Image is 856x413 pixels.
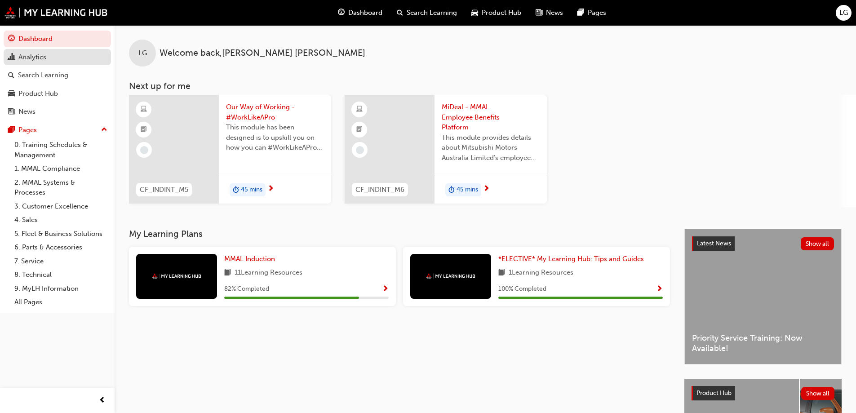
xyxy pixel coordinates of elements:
span: next-icon [267,185,274,193]
button: Show Progress [382,284,389,295]
div: Search Learning [18,70,68,80]
button: Show Progress [656,284,663,295]
span: Our Way of Working - #WorkLikeAPro [226,102,324,122]
a: 0. Training Schedules & Management [11,138,111,162]
span: duration-icon [233,184,239,196]
a: CF_INDINT_M6MiDeal - MMAL Employee Benefits PlatformThis module provides details about Mitsubishi... [345,95,547,204]
a: car-iconProduct Hub [464,4,528,22]
a: MMAL Induction [224,254,279,264]
span: 11 Learning Resources [235,267,302,279]
img: mmal [152,273,201,279]
img: mmal [426,273,475,279]
span: book-icon [224,267,231,279]
span: Show Progress [382,285,389,293]
span: book-icon [498,267,505,279]
span: Search Learning [407,8,457,18]
button: Pages [4,122,111,138]
a: Analytics [4,49,111,66]
span: Welcome back , [PERSON_NAME] [PERSON_NAME] [160,48,365,58]
span: Latest News [697,240,731,247]
a: 7. Service [11,254,111,268]
span: MiDeal - MMAL Employee Benefits Platform [442,102,540,133]
span: car-icon [471,7,478,18]
a: Search Learning [4,67,111,84]
span: learningRecordVerb_NONE-icon [356,146,364,154]
span: LG [839,8,848,18]
a: 8. Technical [11,268,111,282]
button: LG [836,5,852,21]
a: Dashboard [4,31,111,47]
button: Show all [801,237,834,250]
span: MMAL Induction [224,255,275,263]
span: CF_INDINT_M6 [355,185,404,195]
span: This module has been designed is to upskill you on how you can #WorkLikeAPro at Mitsubishi Motors... [226,122,324,153]
a: 9. MyLH Information [11,282,111,296]
span: learningResourceType_ELEARNING-icon [141,104,147,115]
img: mmal [4,7,108,18]
div: Pages [18,125,37,135]
span: Pages [588,8,606,18]
span: Dashboard [348,8,382,18]
a: Product Hub [4,85,111,102]
span: pages-icon [8,126,15,134]
span: news-icon [8,108,15,116]
span: LG [138,48,147,58]
span: *ELECTIVE* My Learning Hub: Tips and Guides [498,255,644,263]
a: Latest NewsShow all [692,236,834,251]
span: chart-icon [8,53,15,62]
span: Priority Service Training: Now Available! [692,333,834,353]
h3: My Learning Plans [129,229,670,239]
span: 1 Learning Resources [509,267,573,279]
a: Latest NewsShow allPriority Service Training: Now Available! [684,229,842,364]
a: All Pages [11,295,111,309]
button: DashboardAnalyticsSearch LearningProduct HubNews [4,29,111,122]
span: search-icon [8,71,14,80]
a: 2. MMAL Systems & Processes [11,176,111,200]
a: 3. Customer Excellence [11,200,111,213]
a: news-iconNews [528,4,570,22]
span: 100 % Completed [498,284,546,294]
a: 4. Sales [11,213,111,227]
a: 1. MMAL Compliance [11,162,111,176]
button: Show all [801,387,835,400]
span: Product Hub [482,8,521,18]
a: CF_INDINT_M5Our Way of Working - #WorkLikeAProThis module has been designed is to upskill you on ... [129,95,331,204]
a: guage-iconDashboard [331,4,390,22]
span: booktick-icon [356,124,363,136]
a: News [4,103,111,120]
div: Analytics [18,52,46,62]
span: learningRecordVerb_NONE-icon [140,146,148,154]
span: 45 mins [241,185,262,195]
a: pages-iconPages [570,4,613,22]
span: pages-icon [577,7,584,18]
span: guage-icon [8,35,15,43]
a: search-iconSearch Learning [390,4,464,22]
span: duration-icon [448,184,455,196]
a: Product HubShow all [692,386,834,400]
span: Show Progress [656,285,663,293]
span: news-icon [536,7,542,18]
span: Product Hub [696,389,732,397]
div: Product Hub [18,89,58,99]
span: prev-icon [99,395,106,406]
span: News [546,8,563,18]
span: This module provides details about Mitsubishi Motors Australia Limited’s employee benefits platfo... [442,133,540,163]
a: *ELECTIVE* My Learning Hub: Tips and Guides [498,254,648,264]
span: CF_INDINT_M5 [140,185,188,195]
h3: Next up for me [115,81,856,91]
span: guage-icon [338,7,345,18]
span: search-icon [397,7,403,18]
a: 6. Parts & Accessories [11,240,111,254]
span: next-icon [483,185,490,193]
span: up-icon [101,124,107,136]
span: learningResourceType_ELEARNING-icon [356,104,363,115]
div: News [18,107,35,117]
span: 45 mins [457,185,478,195]
span: booktick-icon [141,124,147,136]
span: car-icon [8,90,15,98]
a: 5. Fleet & Business Solutions [11,227,111,241]
span: 82 % Completed [224,284,269,294]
